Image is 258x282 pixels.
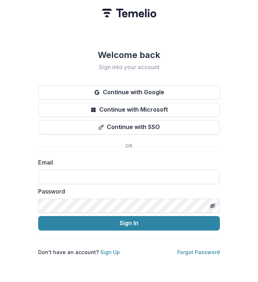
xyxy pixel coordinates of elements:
p: Don't have an account? [38,248,120,256]
button: Continue with Google [38,85,220,100]
h2: Sign into your account [38,64,220,71]
button: Continue with SSO [38,120,220,134]
label: Password [38,187,215,196]
a: Forgot Password [177,249,220,255]
h1: Welcome back [38,49,220,61]
a: Sign Up [100,249,120,255]
button: Sign In [38,216,220,231]
button: Continue with Microsoft [38,103,220,117]
img: Temelio [102,9,156,17]
button: Toggle password visibility [207,200,218,212]
label: Email [38,158,215,167]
